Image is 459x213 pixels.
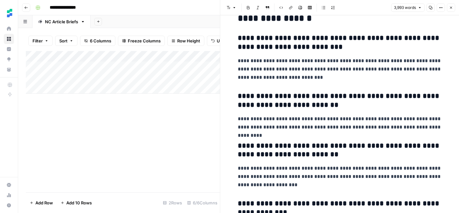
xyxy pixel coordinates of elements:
[4,34,14,44] a: Browse
[391,4,425,12] button: 3,993 words
[118,36,165,46] button: Freeze Columns
[217,38,228,44] span: Undo
[4,7,15,19] img: Ten Speed Logo
[33,15,91,28] a: NC Article Briefs
[45,18,78,25] div: NC Article Briefs
[394,5,416,11] span: 3,993 words
[4,54,14,64] a: Opportunities
[55,36,77,46] button: Sort
[185,198,220,208] div: 6/6 Columns
[207,36,232,46] button: Undo
[90,38,111,44] span: 6 Columns
[4,44,14,54] a: Insights
[80,36,115,46] button: 6 Columns
[4,200,14,210] button: Help + Support
[33,38,43,44] span: Filter
[4,190,14,200] a: Usage
[4,64,14,75] a: Your Data
[4,5,14,21] button: Workspace: Ten Speed
[4,24,14,34] a: Home
[4,180,14,190] a: Settings
[66,200,92,206] span: Add 10 Rows
[26,198,57,208] button: Add Row
[35,200,53,206] span: Add Row
[160,198,185,208] div: 2 Rows
[59,38,68,44] span: Sort
[177,38,200,44] span: Row Height
[128,38,161,44] span: Freeze Columns
[57,198,96,208] button: Add 10 Rows
[167,36,204,46] button: Row Height
[28,36,53,46] button: Filter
